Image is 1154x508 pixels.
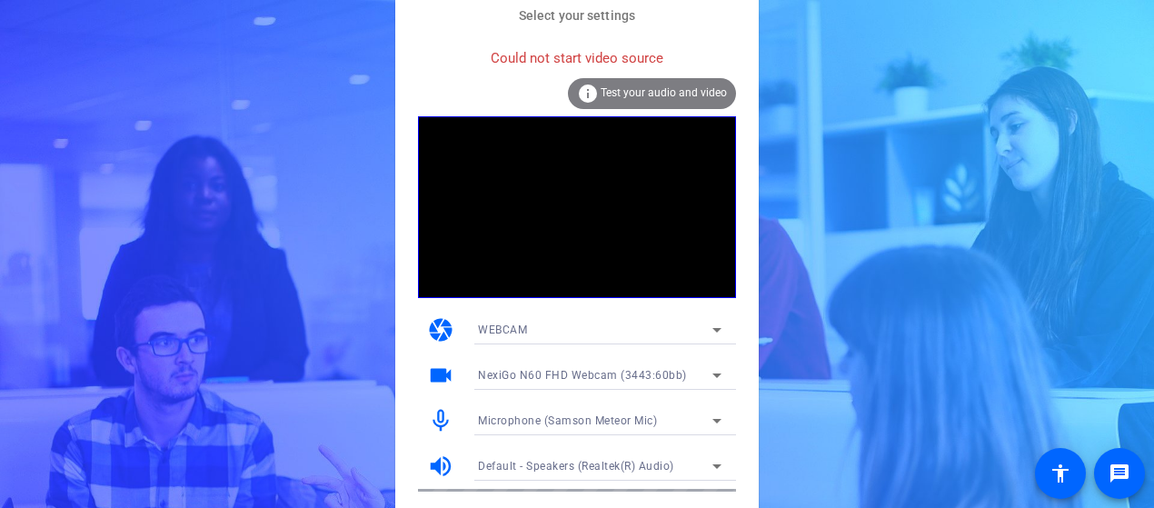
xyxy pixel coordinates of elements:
[427,407,454,434] mat-icon: mic_none
[601,86,727,99] span: Test your audio and video
[427,453,454,480] mat-icon: volume_up
[478,414,657,427] span: Microphone (Samson Meteor Mic)
[478,460,674,473] span: Default - Speakers (Realtek(R) Audio)
[478,369,687,382] span: NexiGo N60 FHD Webcam (3443:60bb)
[395,5,759,25] mat-card-subtitle: Select your settings
[1050,463,1071,484] mat-icon: accessibility
[427,316,454,344] mat-icon: camera
[1109,463,1130,484] mat-icon: message
[577,83,599,105] mat-icon: info
[427,362,454,389] mat-icon: videocam
[478,324,527,336] span: WEBCAM
[418,39,736,78] div: Could not start video source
